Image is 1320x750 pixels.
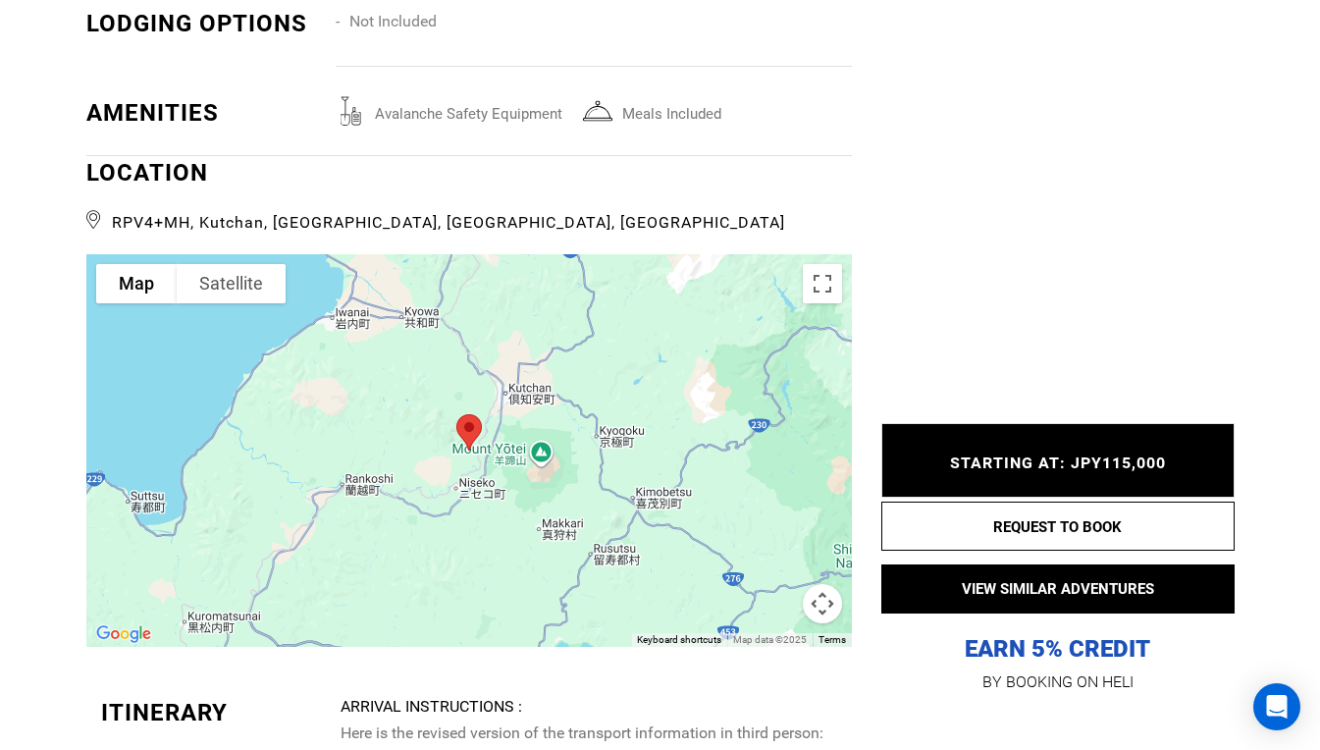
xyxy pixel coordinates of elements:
img: avalanchesafetyequipment.svg [336,96,365,126]
p: BY BOOKING ON HELI [881,669,1235,696]
span: Meals included [612,96,830,122]
p: Here is the revised version of the transport information in third person: [341,723,836,745]
div: Itinerary [101,696,327,729]
span: avalanche safety equipment [365,96,583,122]
div: LOCATION [86,156,852,234]
img: mealsincluded.svg [583,96,612,126]
button: Toggle fullscreen view [803,264,842,303]
button: VIEW SIMILAR ADVENTURES [881,564,1235,614]
p: EARN 5% CREDIT [881,438,1235,665]
button: Show street map [96,264,177,303]
span: Map data ©2025 [733,634,807,645]
button: Keyboard shortcuts [637,633,721,647]
div: Lodging options [86,7,322,40]
button: Show satellite imagery [177,264,286,303]
div: Arrival Instructions : [341,696,836,719]
div: Amenities [86,96,322,130]
span: RPV4+MH, Kutchan, [GEOGRAPHIC_DATA], [GEOGRAPHIC_DATA], [GEOGRAPHIC_DATA] [86,205,852,235]
span: STARTING AT: JPY115,000 [950,454,1166,472]
button: Map camera controls [803,584,842,623]
button: REQUEST TO BOOK [881,502,1235,551]
li: Not Included [336,7,583,36]
a: Terms (opens in new tab) [818,634,846,645]
a: Open this area in Google Maps (opens a new window) [91,621,156,647]
img: Google [91,621,156,647]
div: Open Intercom Messenger [1253,683,1300,730]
